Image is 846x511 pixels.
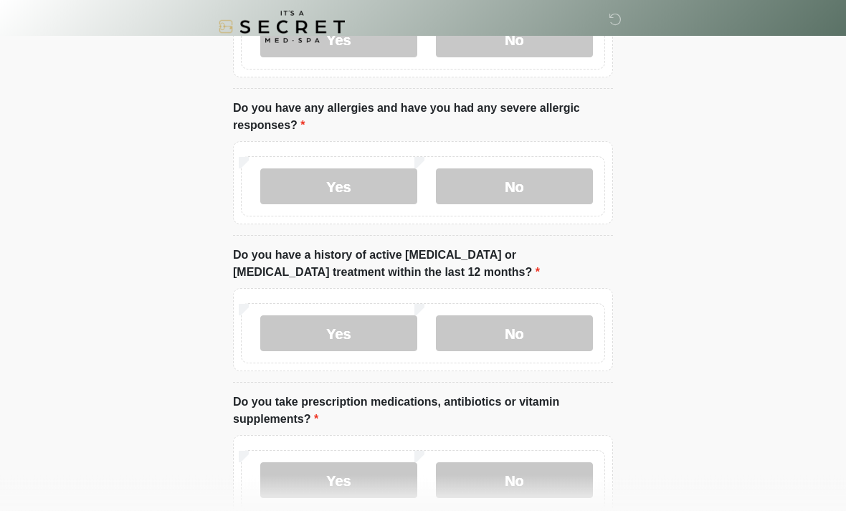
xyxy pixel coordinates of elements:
[260,316,417,352] label: Yes
[233,247,613,282] label: Do you have a history of active [MEDICAL_DATA] or [MEDICAL_DATA] treatment within the last 12 mon...
[436,316,593,352] label: No
[436,169,593,205] label: No
[260,169,417,205] label: Yes
[260,463,417,499] label: Yes
[436,463,593,499] label: No
[233,394,613,429] label: Do you take prescription medications, antibiotics or vitamin supplements?
[233,100,613,135] label: Do you have any allergies and have you had any severe allergic responses?
[219,11,345,43] img: It's A Secret Med Spa Logo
